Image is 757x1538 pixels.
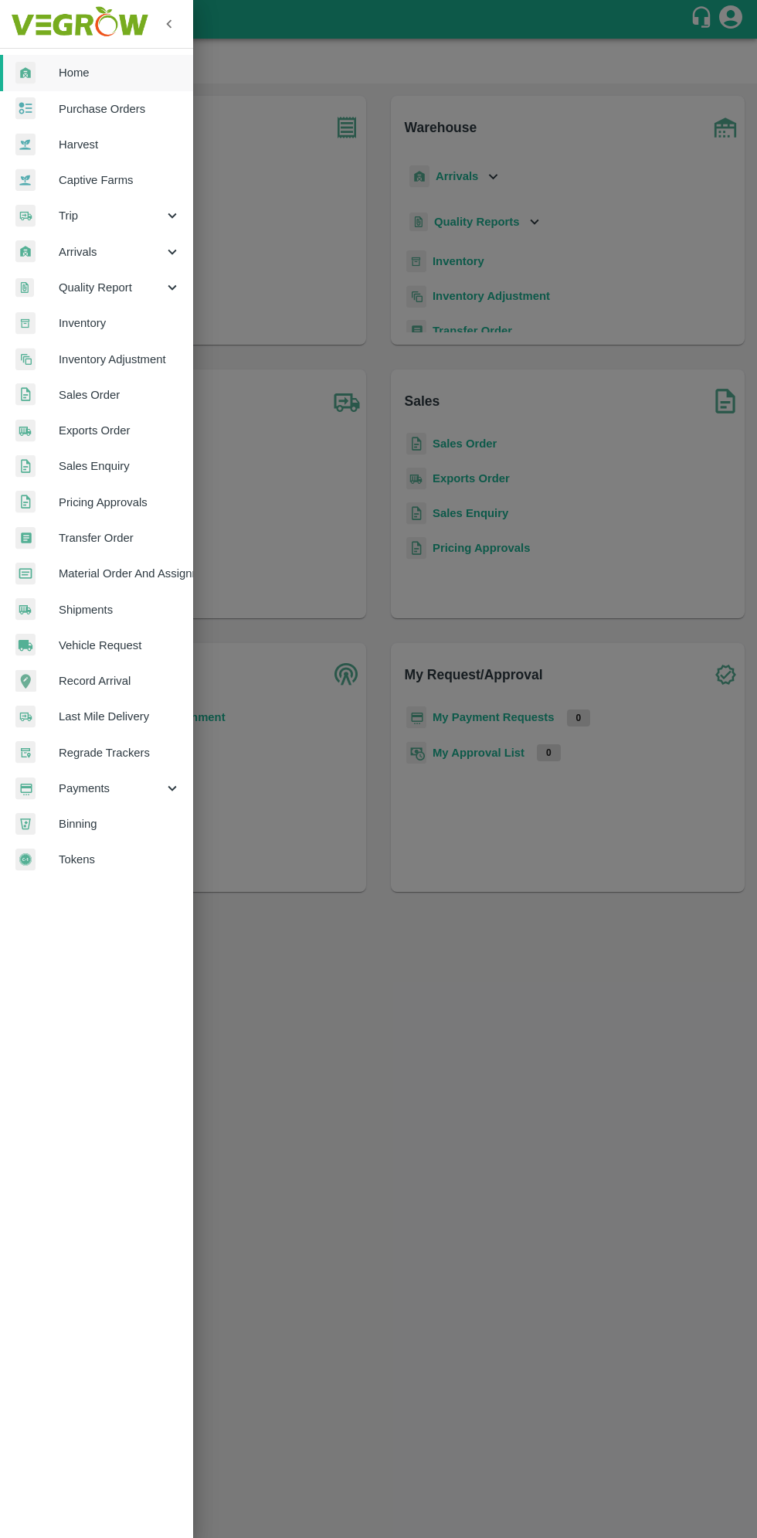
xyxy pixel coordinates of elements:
img: tokens [15,849,36,871]
img: whTracker [15,741,36,764]
span: Last Mile Delivery [59,708,181,725]
span: Sales Order [59,386,181,403]
img: payment [15,778,36,800]
span: Binning [59,815,181,832]
span: Shipments [59,601,181,618]
span: Purchase Orders [59,100,181,117]
span: Captive Farms [59,172,181,189]
span: Transfer Order [59,529,181,546]
span: Vehicle Request [59,637,181,654]
img: whArrival [15,62,36,84]
span: Arrivals [59,243,164,260]
span: Pricing Approvals [59,494,181,511]
span: Record Arrival [59,672,181,689]
span: Tokens [59,851,181,868]
img: harvest [15,168,36,192]
span: Quality Report [59,279,164,296]
img: qualityReport [15,278,34,298]
span: Payments [59,780,164,797]
span: Regrade Trackers [59,744,181,761]
span: Trip [59,207,164,224]
img: shipments [15,420,36,442]
span: Inventory [59,315,181,332]
img: whInventory [15,312,36,335]
img: bin [15,813,36,835]
img: shipments [15,598,36,621]
span: Sales Enquiry [59,458,181,475]
img: sales [15,455,36,478]
span: Material Order And Assignment [59,565,181,582]
img: whTransfer [15,527,36,550]
img: sales [15,383,36,406]
span: Harvest [59,136,181,153]
span: Exports Order [59,422,181,439]
img: vehicle [15,634,36,656]
img: reciept [15,97,36,120]
img: recordArrival [15,670,36,692]
img: whArrival [15,240,36,263]
img: inventory [15,348,36,370]
img: harvest [15,133,36,156]
img: centralMaterial [15,563,36,585]
span: Inventory Adjustment [59,351,181,368]
img: delivery [15,205,36,227]
span: Home [59,64,181,81]
img: delivery [15,706,36,728]
img: sales [15,491,36,513]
